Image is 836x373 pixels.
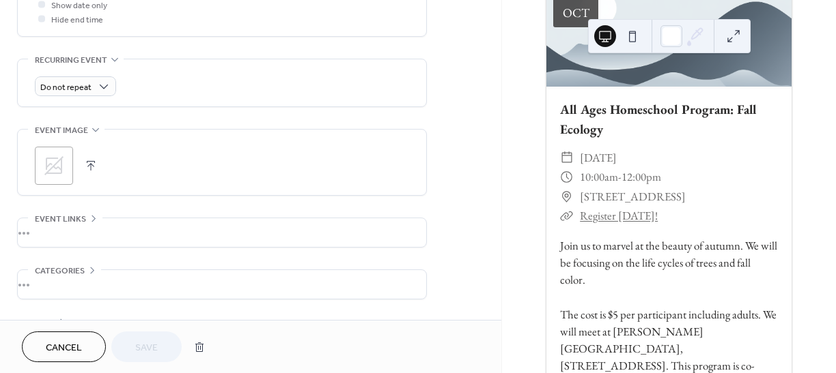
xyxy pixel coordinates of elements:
[580,148,617,168] span: [DATE]
[622,167,661,187] span: 12:00pm
[563,7,589,19] div: Oct
[560,187,573,207] div: ​
[560,148,573,168] div: ​
[35,264,85,278] span: Categories
[51,13,103,27] span: Hide end time
[560,206,573,226] div: ​
[580,208,658,223] a: Register [DATE]!
[18,218,426,247] div: •••
[560,167,573,187] div: ​
[580,187,686,207] span: [STREET_ADDRESS]
[22,331,106,362] button: Cancel
[46,341,82,355] span: Cancel
[560,101,757,138] a: All Ages Homeschool Program: Fall Ecology
[40,80,92,95] span: Do not repeat
[35,316,55,330] span: RSVP
[35,123,88,138] span: Event image
[18,270,426,299] div: •••
[580,167,618,187] span: 10:00am
[35,147,73,185] div: ;
[35,53,107,68] span: Recurring event
[618,167,622,187] span: -
[35,212,86,226] span: Event links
